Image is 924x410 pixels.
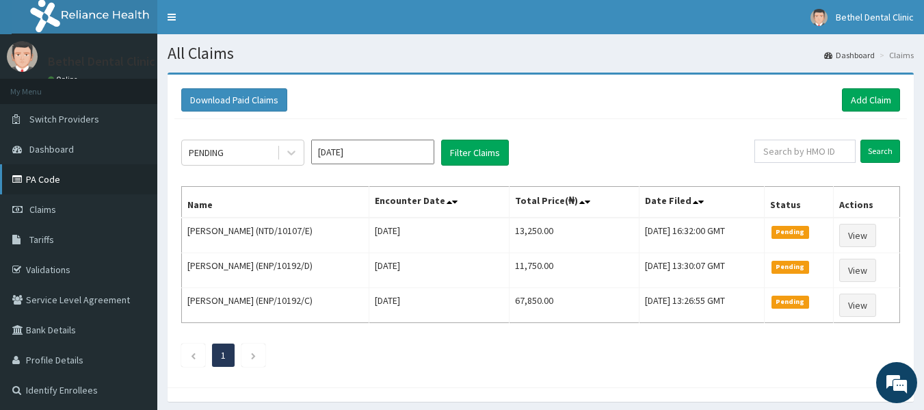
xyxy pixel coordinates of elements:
[182,288,369,323] td: [PERSON_NAME] (ENP/10192/C)
[182,187,369,218] th: Name
[29,113,99,125] span: Switch Providers
[754,140,856,163] input: Search by HMO ID
[765,187,834,218] th: Status
[771,226,809,238] span: Pending
[369,253,509,288] td: [DATE]
[876,49,914,61] li: Claims
[639,253,764,288] td: [DATE] 13:30:07 GMT
[639,187,764,218] th: Date Filed
[842,88,900,112] a: Add Claim
[441,140,509,166] button: Filter Claims
[810,9,828,26] img: User Image
[509,187,639,218] th: Total Price(₦)
[311,140,434,164] input: Select Month and Year
[860,140,900,163] input: Search
[29,143,74,155] span: Dashboard
[824,49,875,61] a: Dashboard
[509,288,639,323] td: 67,850.00
[189,146,224,159] div: PENDING
[771,296,809,308] span: Pending
[833,187,899,218] th: Actions
[509,218,639,253] td: 13,250.00
[250,349,256,361] a: Next page
[168,44,914,62] h1: All Claims
[771,261,809,273] span: Pending
[839,259,876,282] a: View
[509,253,639,288] td: 11,750.00
[836,11,914,23] span: Bethel Dental Clinic
[7,41,38,72] img: User Image
[639,288,764,323] td: [DATE] 13:26:55 GMT
[639,218,764,253] td: [DATE] 16:32:00 GMT
[839,224,876,247] a: View
[839,294,876,317] a: View
[29,203,56,216] span: Claims
[29,233,54,246] span: Tariffs
[369,218,509,253] td: [DATE]
[369,187,509,218] th: Encounter Date
[182,253,369,288] td: [PERSON_NAME] (ENP/10192/D)
[190,349,196,361] a: Previous page
[182,218,369,253] td: [PERSON_NAME] (NTD/10107/E)
[369,288,509,323] td: [DATE]
[221,349,226,361] a: Page 1 is your current page
[181,88,287,112] button: Download Paid Claims
[48,75,81,84] a: Online
[48,55,155,68] p: Bethel Dental Clinic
